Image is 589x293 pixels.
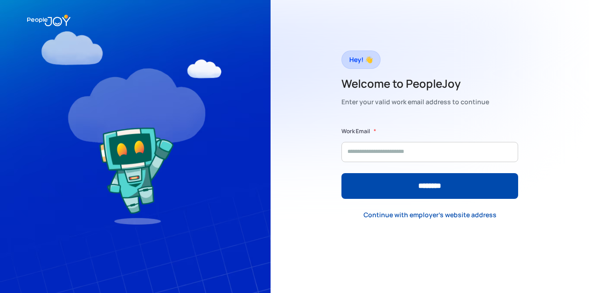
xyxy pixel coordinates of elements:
label: Work Email [341,127,370,136]
div: Hey! 👋 [349,53,373,66]
h2: Welcome to PeopleJoy [341,76,489,91]
a: Continue with employer's website address [356,206,504,225]
div: Enter your valid work email address to continue [341,96,489,108]
div: Continue with employer's website address [364,210,497,220]
form: Form [341,127,518,199]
